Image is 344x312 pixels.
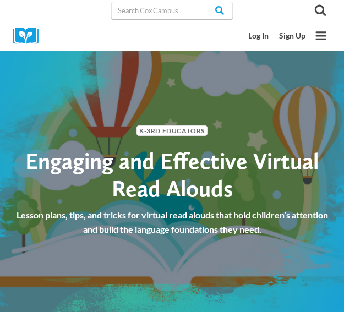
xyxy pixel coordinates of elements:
[243,26,310,46] nav: Secondary Mobile Navigation
[13,28,46,45] img: Cox Campus
[111,2,233,19] input: Search Cox Campus
[25,147,319,202] span: Engaging and Effective Virtual Read Alouds
[11,208,333,236] p: Lesson plans, tips, and tricks for virtual read alouds that hold children’s attention and build t...
[274,26,310,46] a: Sign Up
[311,26,331,46] button: Open menu
[136,125,208,136] span: K-3rd Educators
[243,26,274,46] a: Log In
